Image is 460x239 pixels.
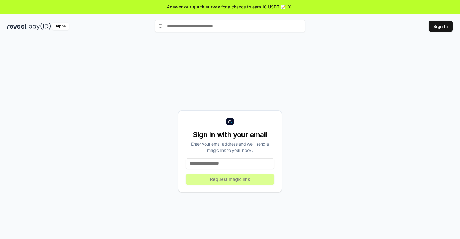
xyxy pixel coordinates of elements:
[429,21,453,32] button: Sign In
[167,4,220,10] span: Answer our quick survey
[52,23,69,30] div: Alpha
[29,23,51,30] img: pay_id
[226,118,234,125] img: logo_small
[186,141,274,153] div: Enter your email address and we’ll send a magic link to your inbox.
[7,23,27,30] img: reveel_dark
[186,130,274,140] div: Sign in with your email
[221,4,286,10] span: for a chance to earn 10 USDT 📝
